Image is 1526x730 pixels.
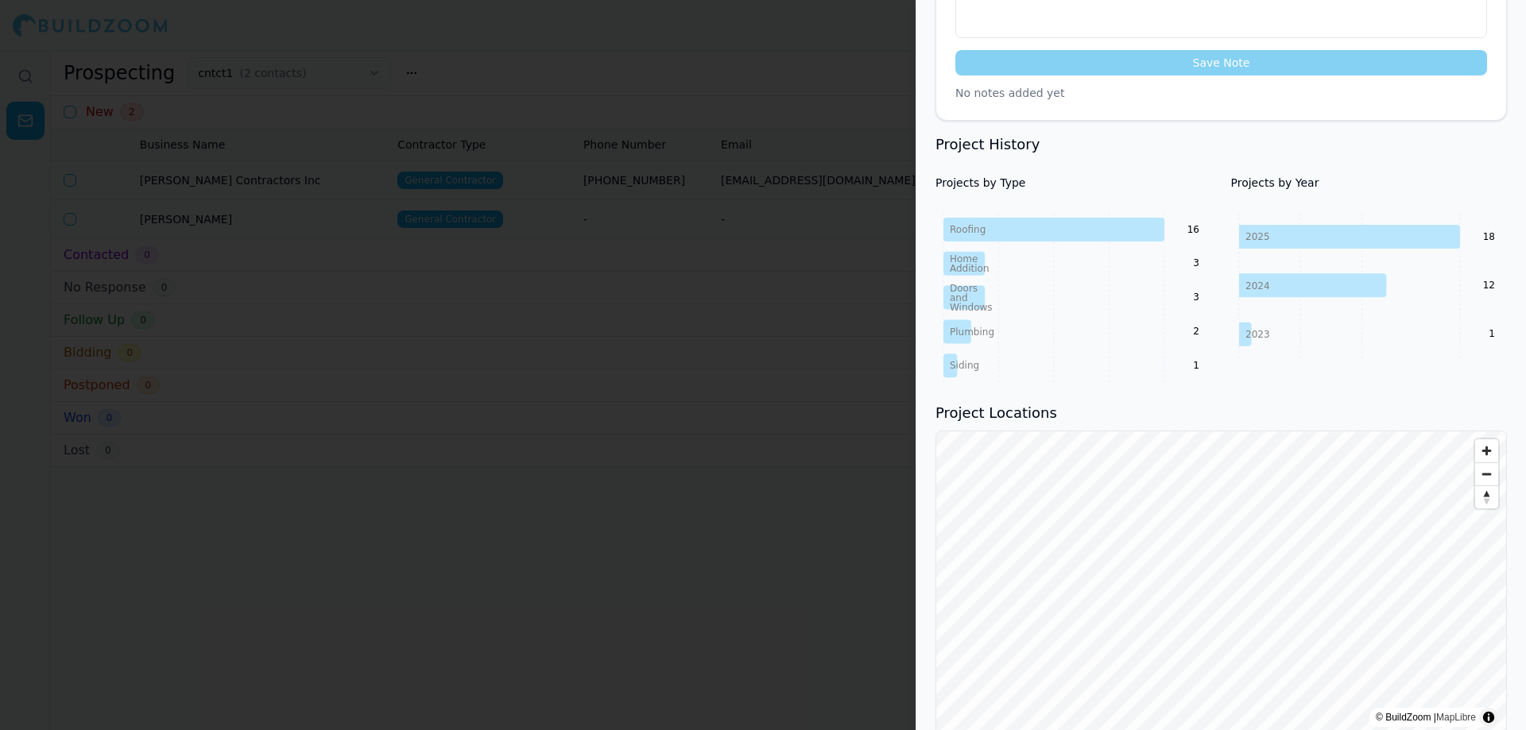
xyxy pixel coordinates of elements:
div: © BuildZoom | [1376,709,1476,725]
text: 1 [1489,328,1495,339]
text: 1 [1193,359,1199,370]
summary: Toggle attribution [1479,708,1498,727]
tspan: Roofing [950,224,986,235]
tspan: Siding [950,360,979,371]
h4: Projects by Year [1231,175,1508,191]
text: 2 [1193,325,1199,336]
text: 16 [1187,223,1199,234]
button: Zoom out [1475,462,1498,485]
text: 3 [1193,257,1199,268]
h3: Project History [935,133,1507,156]
tspan: 2024 [1245,280,1270,291]
text: 18 [1482,230,1494,241]
button: Reset bearing to north [1475,485,1498,508]
tspan: and [950,292,968,303]
h3: Project Locations [935,402,1507,424]
text: 3 [1193,292,1199,303]
tspan: 2025 [1245,231,1270,242]
tspan: Doors [950,282,978,293]
p: No notes added yet [955,85,1487,101]
tspan: Home [950,253,978,265]
tspan: Plumbing [950,326,994,337]
button: Zoom in [1475,439,1498,462]
tspan: Addition [950,263,990,274]
tspan: 2023 [1245,328,1270,339]
tspan: Windows [950,301,993,312]
h4: Projects by Type [935,175,1212,191]
a: MapLibre [1436,712,1476,723]
text: 12 [1482,279,1494,290]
